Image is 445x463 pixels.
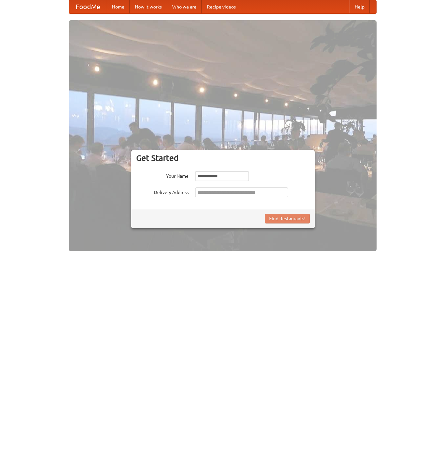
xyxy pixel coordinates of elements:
[265,214,310,223] button: Find Restaurants!
[136,153,310,163] h3: Get Started
[130,0,167,13] a: How it works
[136,171,189,179] label: Your Name
[349,0,370,13] a: Help
[167,0,202,13] a: Who we are
[107,0,130,13] a: Home
[69,0,107,13] a: FoodMe
[136,187,189,196] label: Delivery Address
[202,0,241,13] a: Recipe videos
